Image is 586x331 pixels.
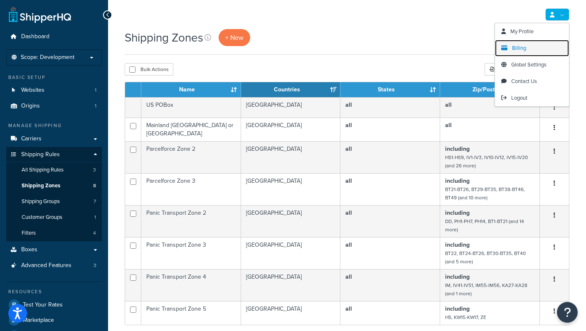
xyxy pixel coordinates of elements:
[93,167,96,174] span: 3
[445,101,452,109] b: all
[125,63,173,76] button: Bulk Actions
[445,208,470,217] b: including
[141,205,241,237] td: Panic Transport Zone 2
[445,177,470,185] b: including
[6,297,102,312] a: Test Your Rates
[22,182,60,189] span: Shipping Zones
[95,87,96,94] span: 1
[495,90,569,106] a: Logout
[6,258,102,273] a: Advanced Features 3
[6,83,102,98] a: Websites 1
[225,33,244,42] span: + New
[93,230,96,237] span: 4
[345,272,352,281] b: all
[345,304,352,313] b: all
[6,194,102,209] li: Shipping Groups
[6,147,102,242] li: Shipping Rules
[21,33,49,40] span: Dashboard
[345,121,352,130] b: all
[485,63,527,76] div: Import CSV
[6,147,102,162] a: Shipping Rules
[241,269,341,301] td: [GEOGRAPHIC_DATA]
[511,77,537,85] span: Contact Us
[511,94,527,102] span: Logout
[94,198,96,205] span: 7
[445,218,524,233] small: DD, PH1-PH7, PH14, BT1-BT21 (and 14 more)
[6,122,102,129] div: Manage Shipping
[557,302,578,323] button: Open Resource Center
[6,226,102,241] a: Filters 4
[241,141,341,173] td: [GEOGRAPHIC_DATA]
[141,141,241,173] td: Parcelforce Zone 2
[345,208,352,217] b: all
[440,82,540,97] th: Zip/Postal: activate to sort column ascending
[511,61,547,69] span: Global Settings
[6,83,102,98] li: Websites
[22,198,60,205] span: Shipping Groups
[512,44,526,52] span: Billing
[94,214,96,221] span: 1
[141,301,241,325] td: Panic Transport Zone 5
[141,269,241,301] td: Panic Transport Zone 4
[495,23,569,40] a: My Profile
[6,98,102,114] a: Origins 1
[495,73,569,90] a: Contact Us
[345,240,352,249] b: all
[141,82,241,97] th: Name: activate to sort column ascending
[141,118,241,141] td: Mainland [GEOGRAPHIC_DATA] or [GEOGRAPHIC_DATA]
[219,29,250,46] a: + New
[6,131,102,147] a: Carriers
[23,302,63,309] span: Test Your Rates
[445,154,528,169] small: HS1-HS9, IV1-IV3, IV10-IV12, IV15-IV20 (and 26 more)
[241,97,341,118] td: [GEOGRAPHIC_DATA]
[495,40,569,56] a: Billing
[6,29,102,44] a: Dashboard
[6,313,102,328] a: Marketplace
[445,250,526,265] small: BT22, BT24-BT26, BT30-BT35, BT40 (and 5 more)
[21,262,71,269] span: Advanced Features
[241,301,341,325] td: [GEOGRAPHIC_DATA]
[6,258,102,273] li: Advanced Features
[241,173,341,205] td: [GEOGRAPHIC_DATA]
[345,101,352,109] b: all
[241,82,341,97] th: Countries: activate to sort column ascending
[6,162,102,178] li: All Shipping Rules
[22,167,64,174] span: All Shipping Rules
[6,74,102,81] div: Basic Setup
[6,162,102,178] a: All Shipping Rules 3
[93,182,96,189] span: 8
[6,242,102,257] a: Boxes
[445,314,486,321] small: HS, KW15-KW17, ZE
[445,186,525,201] small: BT21-BT26, BT29-BT35, BT38-BT46, BT49 (and 10 more)
[141,97,241,118] td: US POBox
[6,226,102,241] li: Filters
[6,178,102,194] a: Shipping Zones 8
[6,178,102,194] li: Shipping Zones
[125,29,203,46] h1: Shipping Zones
[141,173,241,205] td: Parcelforce Zone 3
[445,304,470,313] b: including
[6,210,102,225] a: Customer Groups 1
[241,237,341,269] td: [GEOGRAPHIC_DATA]
[6,210,102,225] li: Customer Groups
[445,240,470,249] b: including
[241,205,341,237] td: [GEOGRAPHIC_DATA]
[9,6,71,23] a: ShipperHQ Home
[21,54,74,61] span: Scope: Development
[6,194,102,209] a: Shipping Groups 7
[21,135,42,142] span: Carriers
[445,145,470,153] b: including
[445,121,452,130] b: all
[141,237,241,269] td: Panic Transport Zone 3
[495,56,569,73] a: Global Settings
[6,98,102,114] li: Origins
[94,262,96,269] span: 3
[345,145,352,153] b: all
